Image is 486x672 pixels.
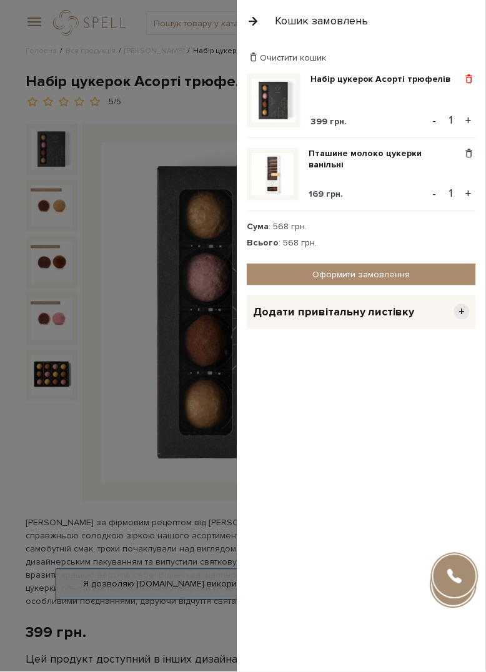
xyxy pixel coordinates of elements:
img: Пташине молоко цукерки ванільні [252,153,294,195]
a: Оформити замовлення [247,264,476,285]
strong: Всього [247,237,279,248]
strong: Сума [247,221,269,232]
a: Набір цукерок Асорті трюфелів [310,74,460,85]
button: - [429,184,441,203]
a: Пташине молоко цукерки ванільні [309,148,463,170]
div: : 568 грн. [247,237,476,249]
span: 169 грн. [309,189,343,199]
span: 399 грн. [310,116,347,127]
button: + [462,184,476,203]
button: + [462,111,476,130]
img: Набір цукерок Асорті трюфелів [252,79,295,122]
span: + [454,304,470,320]
div: : 568 грн. [247,221,476,232]
button: - [429,111,441,130]
div: Очистити кошик [247,52,476,64]
span: Додати привітальну листівку [253,305,415,319]
div: Кошик замовлень [275,14,369,28]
